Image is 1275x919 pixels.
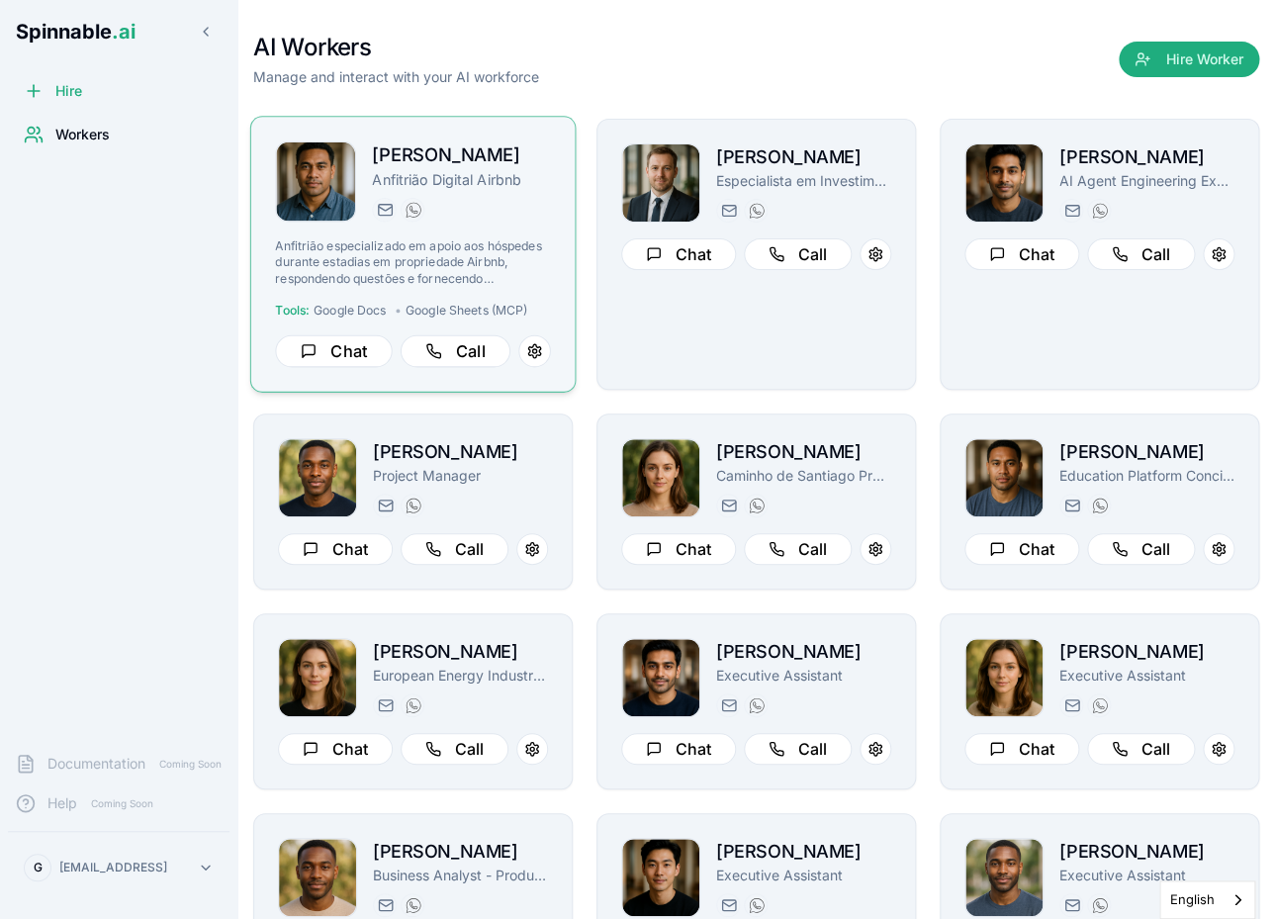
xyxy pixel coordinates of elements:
[16,848,222,887] button: G[EMAIL_ADDRESS]
[372,141,551,170] h2: [PERSON_NAME]
[1087,494,1111,517] button: WhatsApp
[47,793,77,813] span: Help
[965,639,1043,716] img: Daisy BorgesSmith
[964,238,1079,270] button: Chat
[965,439,1043,516] img: Michael Taufa
[744,238,852,270] button: Call
[749,203,765,219] img: WhatsApp
[716,171,891,191] p: Especialista em Investimentos e Gestão Patrimonial
[279,639,356,716] img: Daniela Anderson
[1092,897,1108,913] img: WhatsApp
[1159,880,1255,919] div: Language
[1059,199,1083,223] button: Send email to manuel.mehta@getspinnable.ai
[716,838,891,866] h2: [PERSON_NAME]
[55,81,82,101] span: Hire
[278,733,393,765] button: Chat
[1059,438,1234,466] h2: [PERSON_NAME]
[621,238,736,270] button: Chat
[373,438,548,466] h2: [PERSON_NAME]
[1059,693,1083,717] button: Send email to daisy.borgessmith@getspinnable.ai
[1059,494,1083,517] button: Send email to michael.taufa@getspinnable.ai
[1059,143,1234,171] h2: [PERSON_NAME]
[401,335,510,368] button: Call
[621,733,736,765] button: Chat
[406,303,527,319] span: Google Sheets (MCP)
[314,303,386,319] span: Google Docs
[401,533,508,565] button: Call
[401,198,424,222] button: WhatsApp
[716,638,891,666] h2: [PERSON_NAME]
[1160,881,1254,918] a: English
[401,733,508,765] button: Call
[85,794,159,813] span: Coming Soon
[153,755,228,774] span: Coming Soon
[1087,733,1195,765] button: Call
[372,169,551,189] p: Anfitrião Digital Airbnb
[716,143,891,171] h2: [PERSON_NAME]
[59,860,167,875] p: [EMAIL_ADDRESS]
[253,32,539,63] h1: AI Workers
[373,494,397,517] button: Send email to brian.robinson@getspinnable.ai
[744,199,768,223] button: WhatsApp
[373,638,548,666] h2: [PERSON_NAME]
[276,142,355,222] img: João Vai
[1092,697,1108,713] img: WhatsApp
[716,666,891,686] p: Executive Assistant
[964,533,1079,565] button: Chat
[1059,466,1234,486] p: Education Platform Concierge
[744,533,852,565] button: Call
[1092,498,1108,513] img: WhatsApp
[1087,533,1195,565] button: Call
[622,439,699,516] img: Gloria Simon
[16,20,136,44] span: Spinnable
[279,439,356,516] img: Brian Robinson
[965,144,1043,222] img: Manuel Mehta
[1059,838,1234,866] h2: [PERSON_NAME]
[373,666,548,686] p: European Energy Industry Analyst
[47,754,145,774] span: Documentation
[278,533,393,565] button: Chat
[1059,666,1234,686] p: Executive Assistant
[401,893,424,917] button: WhatsApp
[716,438,891,466] h2: [PERSON_NAME]
[716,199,740,223] button: Send email to paul.santos@getspinnable.ai
[1087,693,1111,717] button: WhatsApp
[622,144,699,222] img: Paul Santos
[744,693,768,717] button: WhatsApp
[401,494,424,517] button: WhatsApp
[406,202,421,218] img: WhatsApp
[275,335,392,368] button: Chat
[275,303,310,319] span: Tools:
[1059,171,1234,191] p: AI Agent Engineering Expert
[34,860,43,875] span: G
[1159,880,1255,919] aside: Language selected: English
[372,198,396,222] button: Send email to joao.vai@getspinnable.ai
[55,125,110,144] span: Workers
[749,697,765,713] img: WhatsApp
[373,838,548,866] h2: [PERSON_NAME]
[373,866,548,885] p: Business Analyst - Product Metrics
[1059,866,1234,885] p: Executive Assistant
[401,693,424,717] button: WhatsApp
[1092,203,1108,219] img: WhatsApp
[744,893,768,917] button: WhatsApp
[373,693,397,717] button: Send email to daniela.anderson@getspinnable.ai
[279,839,356,916] img: Jonas Berg
[965,839,1043,916] img: Adam Larsen
[716,494,740,517] button: Send email to gloria.simon@getspinnable.ai
[622,839,699,916] img: Duc Goto
[1087,238,1195,270] button: Call
[275,238,550,287] p: Anfitrião especializado em apoio aos hóspedes durante estadias em propriedade Airbnb, respondendo...
[749,897,765,913] img: WhatsApp
[716,466,891,486] p: Caminho de Santiago Preparation Assistant
[716,693,740,717] button: Send email to tariq.muller@getspinnable.ai
[716,866,891,885] p: Executive Assistant
[1119,42,1259,77] button: Hire Worker
[964,733,1079,765] button: Chat
[112,20,136,44] span: .ai
[1119,51,1259,71] a: Hire Worker
[1087,199,1111,223] button: WhatsApp
[253,67,539,87] p: Manage and interact with your AI workforce
[622,639,699,716] img: Tariq Muller
[373,893,397,917] button: Send email to jonas.berg@getspinnable.ai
